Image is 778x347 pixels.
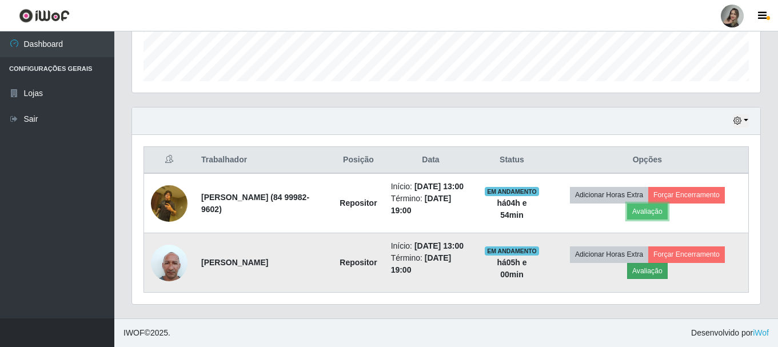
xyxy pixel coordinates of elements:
[570,187,648,203] button: Adicionar Horas Extra
[753,328,769,337] a: iWof
[391,181,471,193] li: Início:
[414,241,464,250] time: [DATE] 13:00
[570,246,648,262] button: Adicionar Horas Extra
[546,147,749,174] th: Opções
[485,246,539,256] span: EM ANDAMENTO
[414,182,464,191] time: [DATE] 13:00
[201,258,268,267] strong: [PERSON_NAME]
[194,147,333,174] th: Trabalhador
[19,9,70,23] img: CoreUI Logo
[627,204,668,220] button: Avaliação
[485,187,539,196] span: EM ANDAMENTO
[627,263,668,279] button: Avaliação
[391,252,471,276] li: Término:
[123,327,170,339] span: © 2025 .
[477,147,546,174] th: Status
[333,147,384,174] th: Posição
[340,198,377,208] strong: Repositor
[201,193,309,214] strong: [PERSON_NAME] (84 99982-9602)
[648,187,725,203] button: Forçar Encerramento
[497,198,526,220] strong: há 04 h e 54 min
[151,179,187,228] img: 1754156218289.jpeg
[497,258,526,279] strong: há 05 h e 00 min
[123,328,145,337] span: IWOF
[340,258,377,267] strong: Repositor
[151,238,187,287] img: 1737056523425.jpeg
[391,240,471,252] li: Início:
[384,147,478,174] th: Data
[691,327,769,339] span: Desenvolvido por
[391,193,471,217] li: Término:
[648,246,725,262] button: Forçar Encerramento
